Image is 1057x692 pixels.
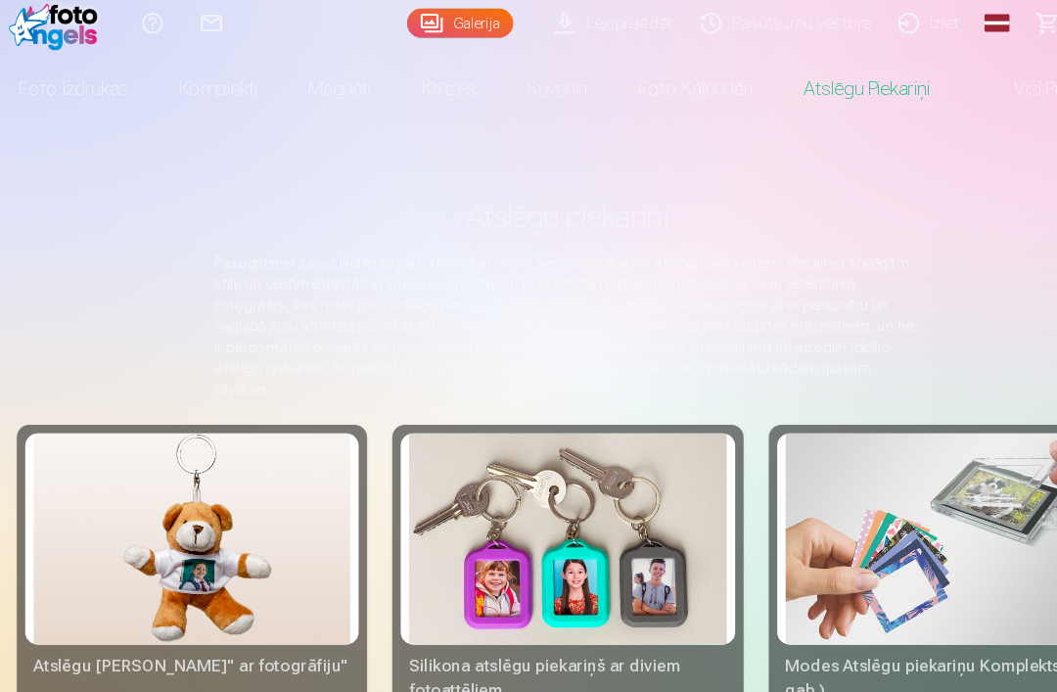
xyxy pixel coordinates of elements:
[1034,23,1057,45] span: 0
[379,20,478,47] a: Galerija
[723,620,1034,667] div: Modes Atslēgu piekariņu Komplekts (2 gab.)
[731,415,1026,612] img: Modes Atslēgu piekariņu Komplekts (2 gab.)
[23,620,334,643] div: Atslēgu [PERSON_NAME]" ar fotogrāfiju"
[369,67,467,121] a: Krūzes
[987,22,1027,45] span: Grozs
[373,620,683,667] div: Silikona atslēgu piekariņš ar diviem fotoattēliem
[889,67,1057,121] a: Visi produkti
[31,415,326,612] img: Atslēgu piekariņš Lācītis" ar fotogrāfiju"
[8,8,99,59] img: /fa1
[31,196,1026,231] h1: Atslēgu piekariņi
[467,67,571,121] a: Suvenīri
[263,67,369,121] a: Magnēti
[200,247,857,384] p: Paaugstiniet savas ikdienas pamatlietas ar mūsu personalizētajām atslēgu piekariņiem. Piešķiriet ...
[724,67,889,121] a: Atslēgu piekariņi
[381,415,675,612] img: Silikona atslēgu piekariņš ar diviem fotoattēliem
[571,67,724,121] a: Foto kalendāri
[143,67,263,121] a: Komplekti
